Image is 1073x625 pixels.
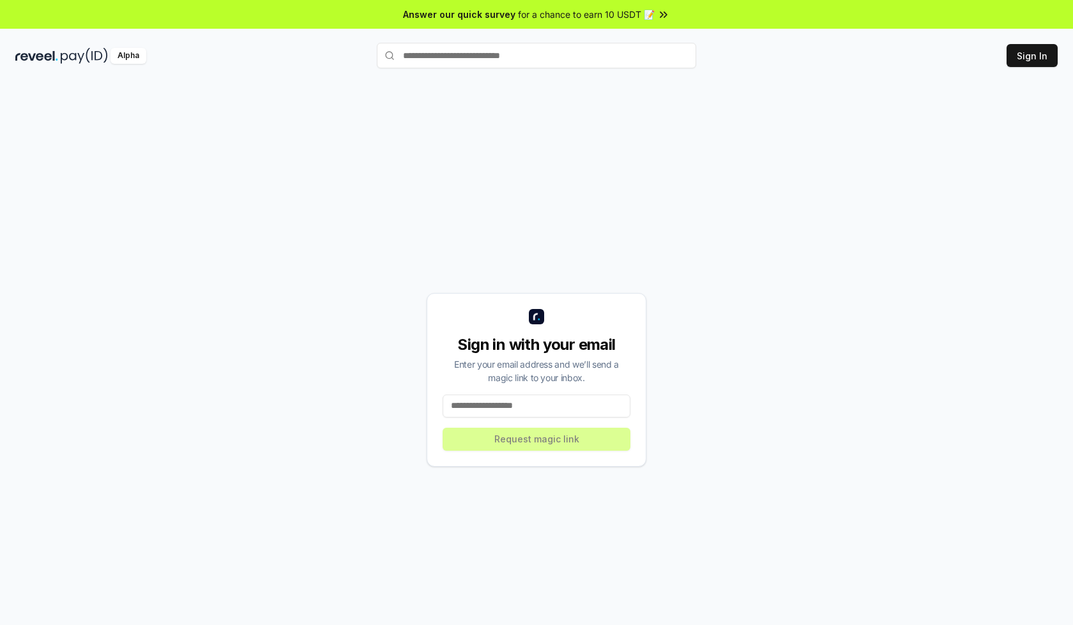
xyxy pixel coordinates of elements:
[110,48,146,64] div: Alpha
[15,48,58,64] img: reveel_dark
[443,335,630,355] div: Sign in with your email
[403,8,515,21] span: Answer our quick survey
[443,358,630,384] div: Enter your email address and we’ll send a magic link to your inbox.
[61,48,108,64] img: pay_id
[518,8,655,21] span: for a chance to earn 10 USDT 📝
[529,309,544,324] img: logo_small
[1007,44,1058,67] button: Sign In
